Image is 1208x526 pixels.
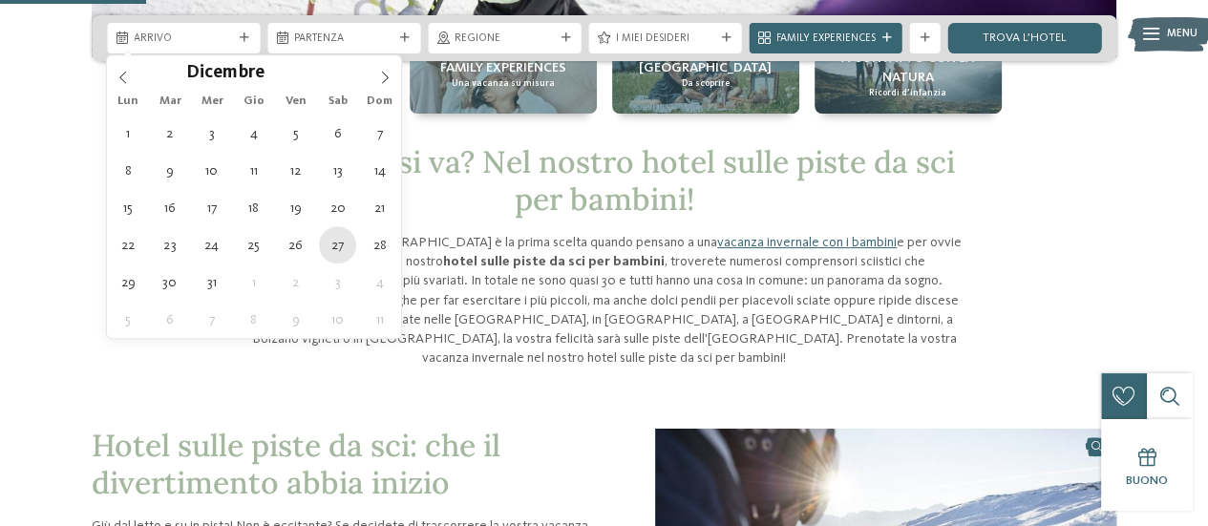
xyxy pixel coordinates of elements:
span: Dicembre 27, 2025 [319,226,356,263]
span: Lun [107,95,149,108]
span: Dicembre 28, 2025 [361,226,398,263]
span: Gennaio 1, 2026 [235,263,272,301]
span: Dov’è che si va? Nel nostro hotel sulle piste da sci per bambini! [254,142,955,218]
span: Dom [359,95,401,108]
span: Mer [191,95,233,108]
span: Dicembre 26, 2025 [277,226,314,263]
a: trova l’hotel [948,23,1101,53]
span: Arrivo [134,32,233,47]
span: Dicembre 14, 2025 [361,152,398,189]
span: Dicembre 6, 2025 [319,115,356,152]
span: I miei desideri [616,32,715,47]
span: Dicembre 2, 2025 [151,115,188,152]
span: Gennaio 5, 2026 [109,301,146,338]
span: Hotel sulle piste da sci: che il divertimento abbia inizio [92,426,500,501]
span: Dicembre 16, 2025 [151,189,188,226]
span: Dicembre [186,65,264,83]
span: Dicembre 22, 2025 [109,226,146,263]
span: Gennaio 6, 2026 [151,301,188,338]
span: Dicembre 5, 2025 [277,115,314,152]
span: Dicembre 12, 2025 [277,152,314,189]
span: Buono [1126,474,1168,487]
input: Year [264,62,327,82]
span: Dicembre 3, 2025 [193,115,230,152]
span: Mar [149,95,191,108]
span: Dicembre 18, 2025 [235,189,272,226]
span: Dicembre 29, 2025 [109,263,146,301]
a: Hotel sulle piste da sci per bambini: divertimento senza confini [GEOGRAPHIC_DATA] Da scoprire [612,34,799,114]
a: Hotel sulle piste da sci per bambini: divertimento senza confini A contatto con la natura Ricordi... [815,34,1002,114]
span: Gennaio 4, 2026 [361,263,398,301]
span: Sab [317,95,359,108]
span: Dicembre 10, 2025 [193,152,230,189]
span: Family experiences [440,58,566,77]
span: Dicembre 17, 2025 [193,189,230,226]
span: Dicembre 21, 2025 [361,189,398,226]
a: Hotel sulle piste da sci per bambini: divertimento senza confini Family experiences Una vacanza s... [410,34,597,114]
span: Dicembre 30, 2025 [151,263,188,301]
span: Dicembre 15, 2025 [109,189,146,226]
span: A contatto con la natura [822,49,994,87]
span: Dicembre 31, 2025 [193,263,230,301]
span: Gennaio 7, 2026 [193,301,230,338]
span: Gennaio 3, 2026 [319,263,356,301]
span: Dicembre 25, 2025 [235,226,272,263]
span: Dicembre 11, 2025 [235,152,272,189]
span: [GEOGRAPHIC_DATA] [639,58,772,77]
span: Gennaio 10, 2026 [319,301,356,338]
span: Dicembre 24, 2025 [193,226,230,263]
a: vacanza invernale con i bambini [717,236,897,249]
span: Dicembre 4, 2025 [235,115,272,152]
span: Dicembre 20, 2025 [319,189,356,226]
span: Gennaio 8, 2026 [235,301,272,338]
span: Da scoprire [682,77,730,90]
span: Dicembre 7, 2025 [361,115,398,152]
span: Dicembre 23, 2025 [151,226,188,263]
span: Partenza [294,32,393,47]
span: Dicembre 1, 2025 [109,115,146,152]
span: Dicembre 8, 2025 [109,152,146,189]
span: Dicembre 13, 2025 [319,152,356,189]
span: Gio [233,95,275,108]
p: Per molte famiglie l'[GEOGRAPHIC_DATA] è la prima scelta quando pensano a una e per ovvie ragioni... [242,233,967,368]
span: Gennaio 2, 2026 [277,263,314,301]
a: Buono [1101,419,1193,511]
span: Dicembre 19, 2025 [277,189,314,226]
span: Family Experiences [776,32,876,47]
span: Gennaio 9, 2026 [277,301,314,338]
span: Una vacanza su misura [452,77,555,90]
span: Dicembre 9, 2025 [151,152,188,189]
strong: hotel sulle piste da sci per bambini [443,255,665,268]
span: Regione [455,32,554,47]
span: Ricordi d’infanzia [869,87,946,99]
span: Gennaio 11, 2026 [361,301,398,338]
span: Ven [275,95,317,108]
